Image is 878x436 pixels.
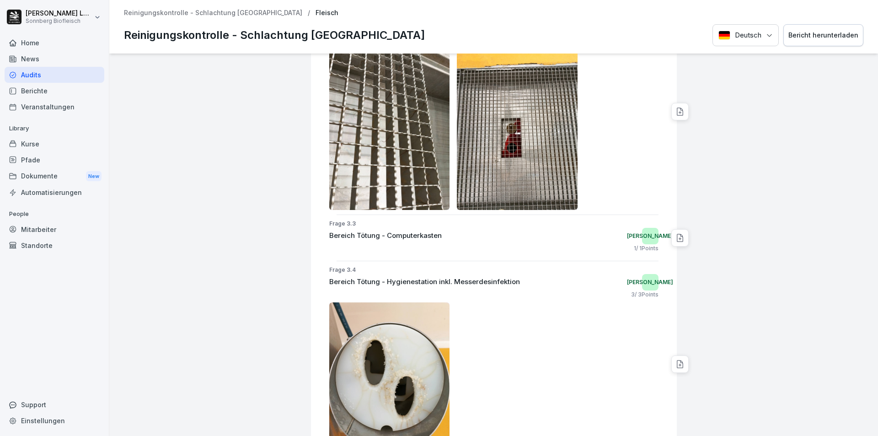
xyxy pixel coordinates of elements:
p: 3 / 3 Points [631,291,658,299]
p: Library [5,121,104,136]
img: ad8mdann02na14avfwfatu93.png [329,50,450,210]
div: [PERSON_NAME] [642,228,658,244]
p: Deutsch [735,30,761,41]
a: Pfade [5,152,104,168]
button: Bericht herunterladen [783,24,863,47]
p: Reinigungskontrolle - Schlachtung [GEOGRAPHIC_DATA] [124,27,425,43]
p: 1 / 1 Points [634,244,658,253]
p: People [5,207,104,221]
div: New [86,171,102,182]
img: Deutsch [718,31,730,40]
a: Reinigungskontrolle - Schlachtung [GEOGRAPHIC_DATA] [124,9,302,17]
div: Dokumente [5,168,104,185]
p: [PERSON_NAME] Lumetsberger [26,10,92,17]
a: Mitarbeiter [5,221,104,237]
div: Support [5,397,104,413]
a: News [5,51,104,67]
a: Einstellungen [5,413,104,429]
p: Frage 3.4 [329,266,658,274]
a: Berichte [5,83,104,99]
p: Frage 3.3 [329,220,658,228]
p: Fleisch [316,9,338,17]
a: Veranstaltungen [5,99,104,115]
p: Sonnberg Biofleisch [26,18,92,24]
a: Home [5,35,104,51]
p: Bereich Tötung - Hygienestation inkl. Messerdesinfektion [329,277,520,287]
a: Kurse [5,136,104,152]
button: Language [712,24,779,47]
a: DokumenteNew [5,168,104,185]
p: Bereich Tötung - Computerkasten [329,231,442,241]
a: Automatisierungen [5,184,104,200]
a: Audits [5,67,104,83]
img: ijfz2ubom3kpn0pir6g09pcl.png [457,50,578,210]
div: Bericht herunterladen [788,30,858,40]
p: / [308,9,310,17]
a: Standorte [5,237,104,253]
div: [PERSON_NAME] [642,274,658,291]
